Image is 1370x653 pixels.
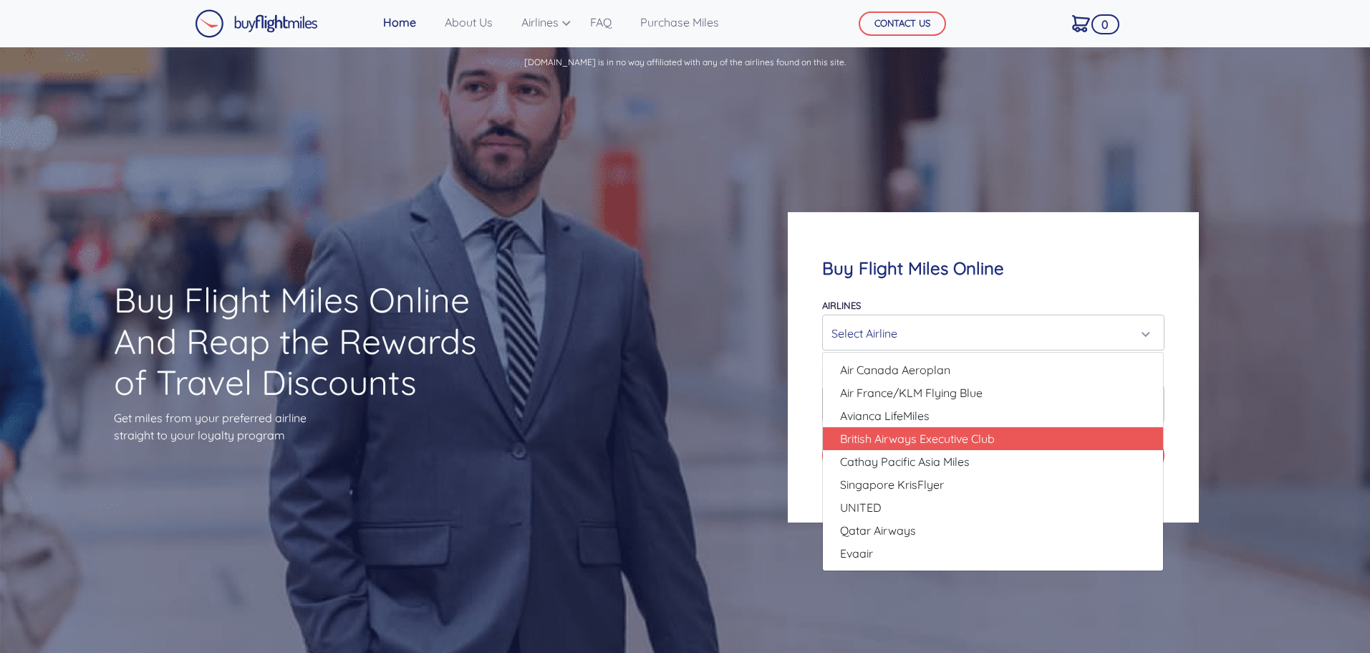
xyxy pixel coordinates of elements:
[195,6,318,42] a: Buy Flight Miles Logo
[840,384,983,401] span: Air France/KLM Flying Blue
[840,499,882,516] span: UNITED
[822,300,861,311] label: Airlines
[840,545,873,562] span: Evaair
[840,453,970,470] span: Cathay Pacific Asia Miles
[377,8,422,37] a: Home
[859,11,946,36] button: CONTACT US
[822,315,1164,351] button: Select Airline
[840,522,916,539] span: Qatar Airways
[195,9,318,38] img: Buy Flight Miles Logo
[1091,14,1119,34] span: 0
[1072,15,1090,32] img: Cart
[840,476,944,493] span: Singapore KrisFlyer
[635,8,725,37] a: Purchase Miles
[840,430,995,447] span: British Airways Executive Club
[114,280,502,404] h1: Buy Flight Miles Online And Reap the Rewards of Travel Discounts
[840,407,930,424] span: Avianca LifeMiles
[516,8,567,37] a: Airlines
[840,361,950,378] span: Air Canada Aeroplan
[831,320,1146,347] div: Select Airline
[822,258,1164,279] h4: Buy Flight Miles Online
[439,8,498,37] a: About Us
[114,409,502,444] p: Get miles from your preferred airline straight to your loyalty program
[584,8,617,37] a: FAQ
[1066,8,1096,38] a: 0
